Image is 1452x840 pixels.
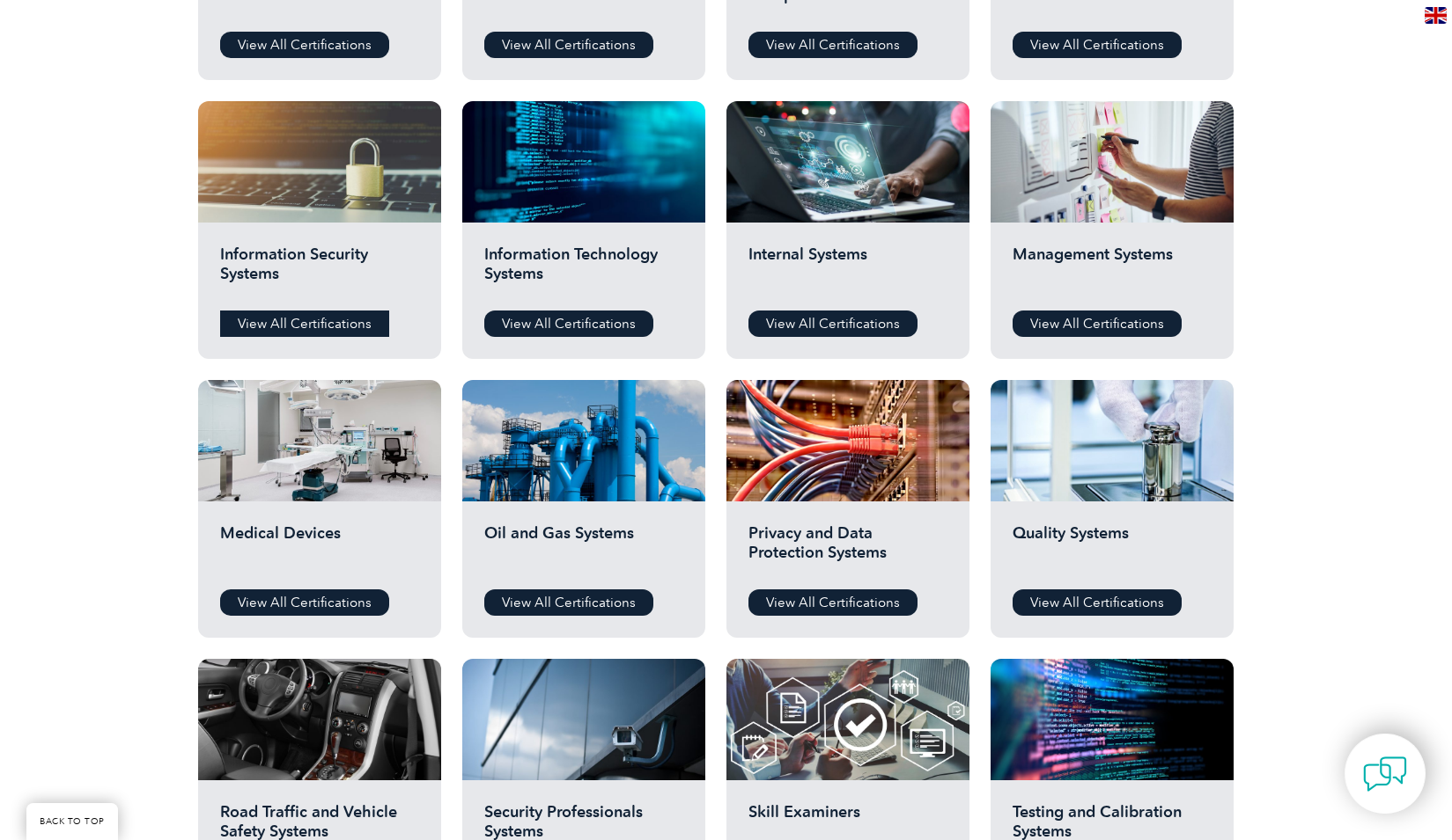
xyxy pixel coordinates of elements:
h2: Information Technology Systems [484,245,683,297]
a: View All Certifications [484,32,653,58]
a: View All Certifications [1013,310,1182,337]
h2: Internal Systems [748,245,947,297]
a: View All Certifications [748,32,918,58]
h2: Management Systems [1013,245,1212,297]
a: View All Certifications [1013,32,1182,58]
h2: Oil and Gas Systems [484,523,683,576]
a: View All Certifications [748,589,918,616]
img: contact-chat.png [1363,752,1407,796]
h2: Quality Systems [1013,523,1212,576]
a: View All Certifications [484,589,653,616]
a: View All Certifications [220,310,389,337]
a: BACK TO TOP [26,803,118,840]
a: View All Certifications [220,589,389,616]
a: View All Certifications [220,32,389,58]
a: View All Certifications [484,310,653,337]
a: View All Certifications [1013,589,1182,616]
a: View All Certifications [748,310,918,337]
img: en [1425,7,1447,24]
h2: Medical Devices [220,523,419,576]
h2: Privacy and Data Protection Systems [748,523,947,576]
h2: Information Security Systems [220,245,419,297]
